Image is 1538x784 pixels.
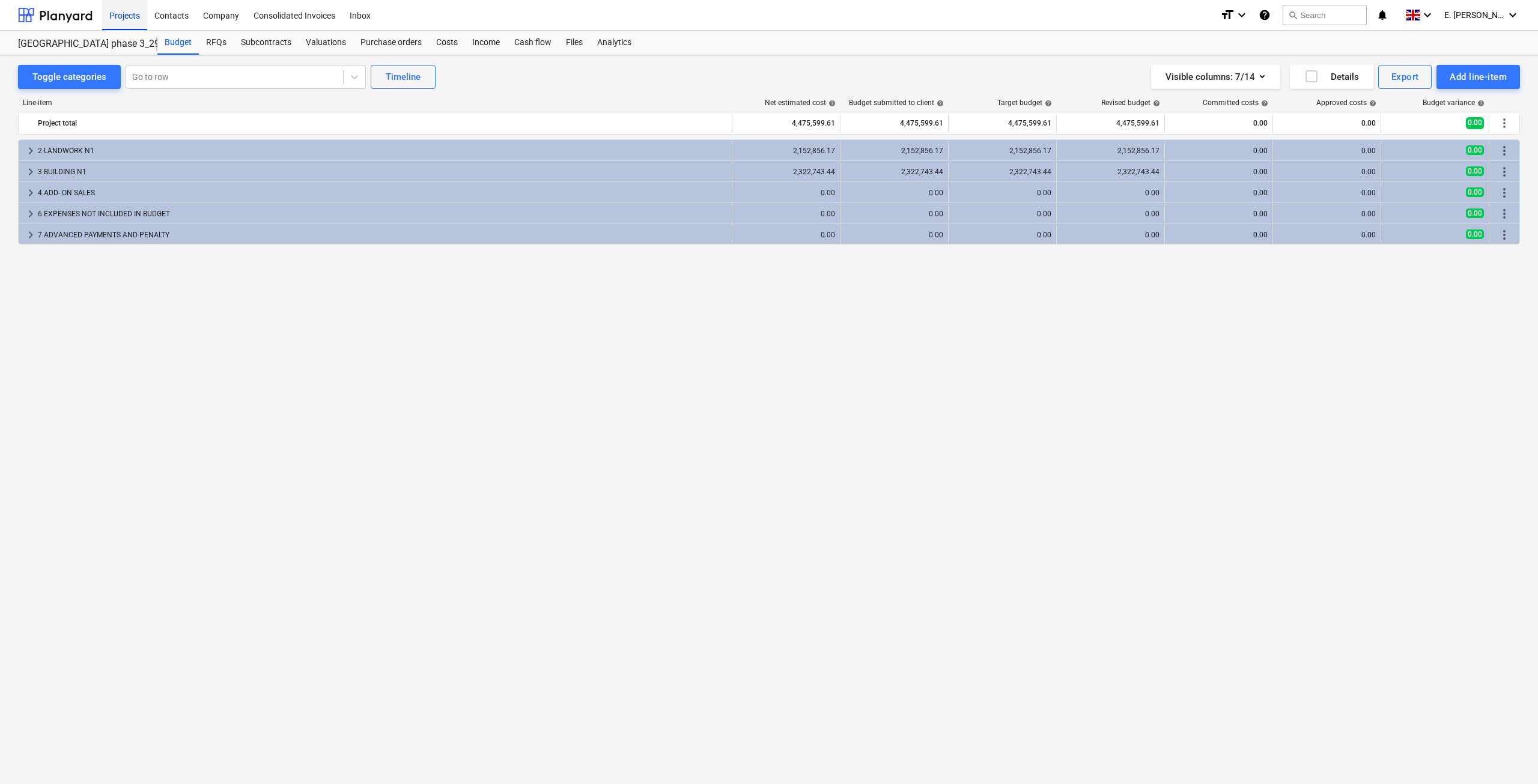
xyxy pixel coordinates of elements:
button: Add line-item [1436,65,1520,89]
div: 0.00 [1170,168,1268,176]
div: Line-item [18,99,733,107]
span: 0.00 [1466,229,1484,239]
button: Details [1290,65,1373,89]
div: Add line-item [1450,69,1507,85]
div: 2,322,743.44 [953,168,1051,176]
button: Visible columns:7/14 [1151,65,1280,89]
div: 2,152,856.17 [845,147,943,155]
span: help [1259,100,1268,107]
div: Budget submitted to client [849,99,944,107]
div: Revised budget [1101,99,1160,107]
div: Net estimated cost [765,99,836,107]
div: 0.00 [1170,114,1268,133]
div: 2,322,743.44 [1062,168,1160,176]
iframe: Chat Widget [1478,726,1538,784]
span: keyboard_arrow_right [23,228,38,242]
a: Subcontracts [234,31,299,55]
span: keyboard_arrow_right [23,165,38,179]
span: search [1288,10,1298,20]
div: 0.00 [737,210,835,218]
div: 0.00 [1278,147,1376,155]
button: Export [1378,65,1432,89]
i: format_size [1220,8,1235,22]
div: 6 EXPENSES NOT INCLUDED IN BUDGET [38,204,727,223]
button: Toggle categories [18,65,121,89]
a: RFQs [199,31,234,55]
div: 2,152,856.17 [1062,147,1160,155]
div: Budget [157,31,199,55]
div: 0.00 [845,210,943,218]
div: 0.00 [1170,210,1268,218]
div: 2,322,743.44 [737,168,835,176]
span: More actions [1497,186,1512,200]
div: 7 ADVANCED PAYMENTS AND PENALTY [38,225,727,245]
span: help [1475,100,1485,107]
div: 4,475,599.61 [953,114,1051,133]
span: More actions [1497,207,1512,221]
i: keyboard_arrow_down [1235,8,1249,22]
i: keyboard_arrow_down [1420,8,1435,22]
div: 0.00 [737,189,835,197]
a: Analytics [590,31,639,55]
div: Target budget [997,99,1052,107]
span: 0.00 [1466,208,1484,218]
div: 0.00 [845,231,943,239]
a: Income [465,31,507,55]
i: keyboard_arrow_down [1506,8,1520,22]
a: Cash flow [507,31,559,55]
button: Search [1283,5,1367,25]
div: 0.00 [1278,231,1376,239]
div: 2 LANDWORK N1 [38,141,727,160]
span: More actions [1497,165,1512,179]
div: 0.00 [1170,231,1268,239]
div: Files [559,31,590,55]
div: 4,475,599.61 [737,114,835,133]
div: 4 ADD- ON SALES [38,183,727,202]
div: Export [1391,69,1419,85]
div: 0.00 [845,189,943,197]
i: Knowledge base [1259,8,1271,22]
div: 2,152,856.17 [953,147,1051,155]
div: 3 BUILDING N1 [38,162,727,181]
div: 4,475,599.61 [1062,114,1160,133]
div: 0.00 [953,189,1051,197]
div: 0.00 [1278,168,1376,176]
div: 2,152,856.17 [737,147,835,155]
span: help [1367,100,1376,107]
span: 0.00 [1466,166,1484,176]
span: help [934,100,944,107]
span: help [1042,100,1052,107]
a: Valuations [299,31,353,55]
span: 0.00 [1466,187,1484,197]
div: 0.00 [1062,210,1160,218]
div: Details [1304,69,1359,85]
span: E. [PERSON_NAME] [1444,10,1504,20]
span: keyboard_arrow_right [23,144,38,158]
div: 0.00 [1062,189,1160,197]
i: notifications [1376,8,1388,22]
span: keyboard_arrow_right [23,186,38,200]
a: Costs [429,31,465,55]
div: 0.00 [1170,189,1268,197]
div: Toggle categories [32,69,106,85]
div: 0.00 [1170,147,1268,155]
div: Approved costs [1316,99,1376,107]
div: 0.00 [737,231,835,239]
div: Project total [38,114,727,133]
div: Purchase orders [353,31,429,55]
div: Timeline [386,69,421,85]
span: More actions [1497,144,1512,158]
div: 0.00 [1278,189,1376,197]
div: 0.00 [1062,231,1160,239]
span: 0.00 [1466,117,1484,129]
div: Visible columns : 7/14 [1166,69,1266,85]
div: 0.00 [953,210,1051,218]
span: help [826,100,836,107]
span: 0.00 [1466,145,1484,155]
button: Timeline [371,65,436,89]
